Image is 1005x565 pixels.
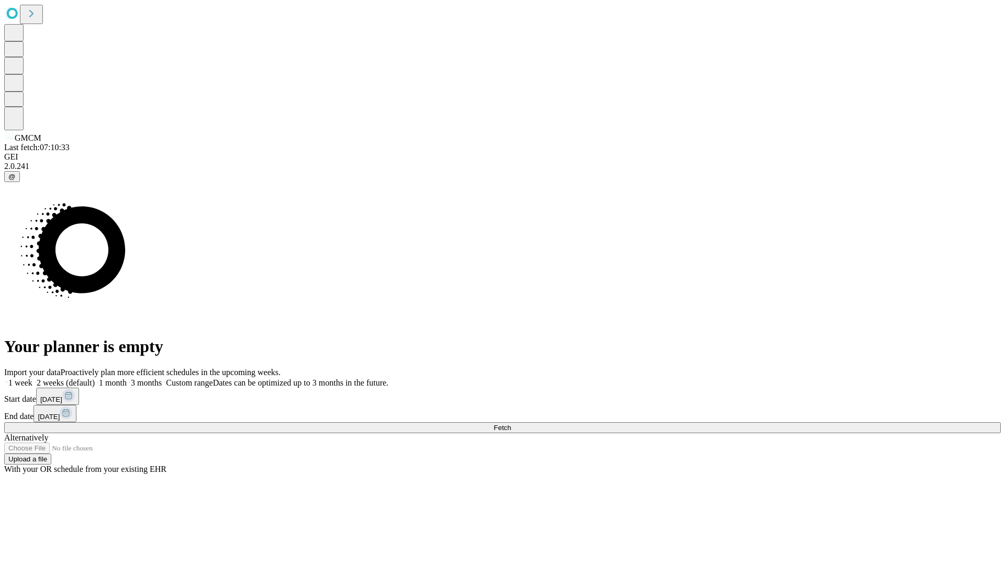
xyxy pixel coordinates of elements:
[8,173,16,180] span: @
[4,433,48,442] span: Alternatively
[4,162,1001,171] div: 2.0.241
[4,422,1001,433] button: Fetch
[4,337,1001,356] h1: Your planner is empty
[15,133,41,142] span: GMCM
[61,368,281,377] span: Proactively plan more efficient schedules in the upcoming weeks.
[36,388,79,405] button: [DATE]
[40,395,62,403] span: [DATE]
[99,378,127,387] span: 1 month
[38,413,60,421] span: [DATE]
[494,424,511,432] span: Fetch
[33,405,76,422] button: [DATE]
[4,171,20,182] button: @
[4,152,1001,162] div: GEI
[4,454,51,465] button: Upload a file
[8,378,32,387] span: 1 week
[4,368,61,377] span: Import your data
[166,378,213,387] span: Custom range
[4,143,70,152] span: Last fetch: 07:10:33
[4,465,166,473] span: With your OR schedule from your existing EHR
[37,378,95,387] span: 2 weeks (default)
[131,378,162,387] span: 3 months
[4,405,1001,422] div: End date
[4,388,1001,405] div: Start date
[213,378,388,387] span: Dates can be optimized up to 3 months in the future.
